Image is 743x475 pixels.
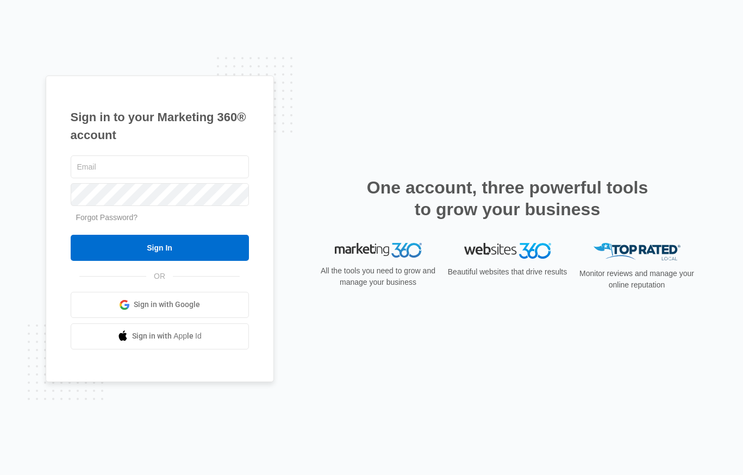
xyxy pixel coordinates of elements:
[76,213,138,222] a: Forgot Password?
[317,265,439,288] p: All the tools you need to grow and manage your business
[132,330,202,342] span: Sign in with Apple Id
[464,243,551,259] img: Websites 360
[447,266,569,278] p: Beautiful websites that drive results
[594,243,680,261] img: Top Rated Local
[71,155,249,178] input: Email
[71,108,249,144] h1: Sign in to your Marketing 360® account
[146,271,173,282] span: OR
[71,292,249,318] a: Sign in with Google
[335,243,422,258] img: Marketing 360
[71,323,249,349] a: Sign in with Apple Id
[134,299,200,310] span: Sign in with Google
[364,177,652,220] h2: One account, three powerful tools to grow your business
[576,268,698,291] p: Monitor reviews and manage your online reputation
[71,235,249,261] input: Sign In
